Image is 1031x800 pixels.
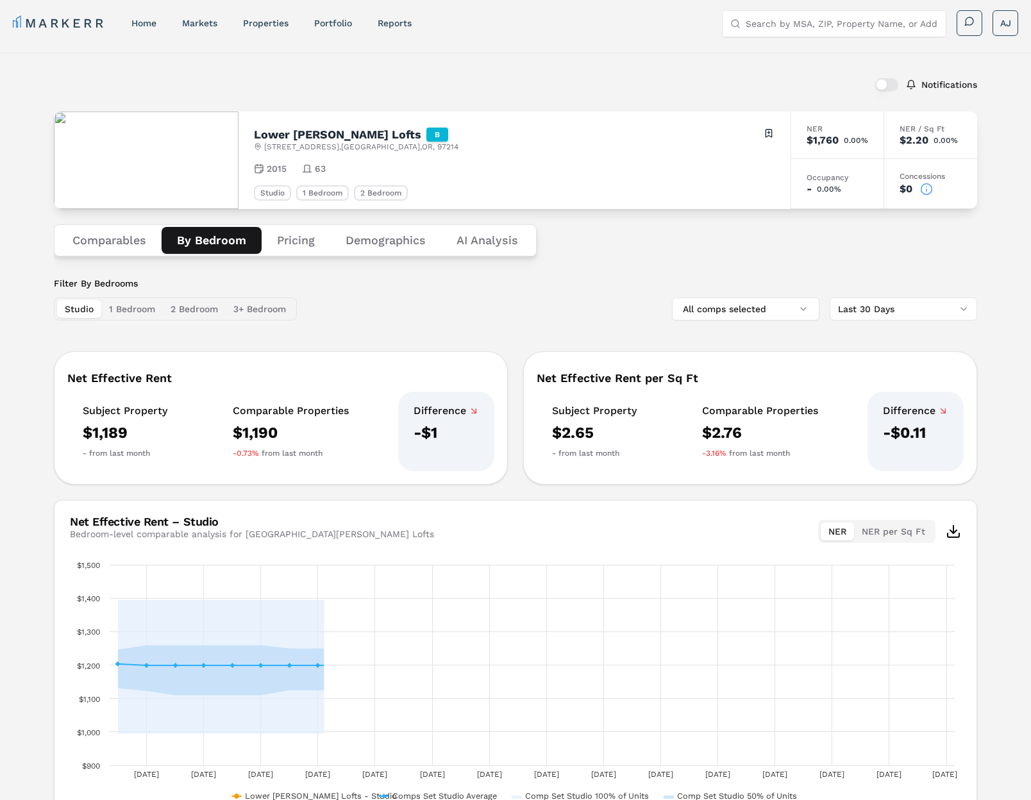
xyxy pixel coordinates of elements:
button: NER per Sq Ft [854,522,933,540]
div: - from last month [552,448,637,458]
path: Friday, 12 Sep 2025, 1,199. Comps Set Studio Average. [201,663,206,668]
a: MARKERR [13,14,106,32]
span: [STREET_ADDRESS] , [GEOGRAPHIC_DATA] , OR , 97214 [264,142,458,152]
div: Bedroom-level comparable analysis for [GEOGRAPHIC_DATA][PERSON_NAME] Lofts [70,528,434,540]
div: from last month [702,448,818,458]
div: NER [807,125,868,133]
input: Search by MSA, ZIP, Property Name, or Address [746,11,938,37]
div: Subject Property [83,404,167,417]
text: [DATE] [591,770,616,779]
a: reports [378,18,412,28]
label: Filter By Bedrooms [54,277,297,290]
span: -0.73% [233,448,259,458]
div: Subject Property [552,404,637,417]
div: -$0.11 [883,422,948,443]
text: [DATE] [932,770,957,779]
text: [DATE] [305,770,330,779]
div: Studio [254,185,291,201]
path: Thursday, 11 Sep 2025, 1,199. Comps Set Studio Average. [173,663,178,668]
button: NER [821,522,854,540]
button: Show Comp Set Studio 100% of Units [512,787,651,797]
path: Sunday, 14 Sep 2025, 1,199. Comps Set Studio Average. [258,663,264,668]
div: Concessions [900,172,962,180]
text: [DATE] [705,770,730,779]
div: $1,760 [807,135,839,146]
span: -3.16% [702,448,726,458]
div: - [807,184,812,194]
text: [DATE] [362,770,387,779]
a: properties [243,18,289,28]
span: 2015 [267,162,287,175]
div: $2.20 [900,135,928,146]
div: - from last month [83,448,167,458]
button: Show Comp Set Studio 50% of Units [664,787,800,797]
div: Net Effective Rent [67,372,494,384]
text: [DATE] [134,770,159,779]
text: $1,500 [77,561,100,570]
div: NER / Sq Ft [900,125,962,133]
text: $1,000 [77,728,100,737]
div: $0 [900,184,912,194]
text: $1,200 [77,662,100,671]
a: home [131,18,156,28]
button: AJ [993,10,1018,36]
text: [DATE] [819,770,844,779]
span: 0.00% [817,185,841,193]
text: [DATE] [248,770,273,779]
g: Comp Set Studio 100% of Units, series 3 of 4 with 30 data points. [115,597,950,737]
text: [DATE] [762,770,787,779]
div: Net Effective Rent – Studio [70,516,434,528]
button: 2 Bedroom [163,300,226,318]
span: AJ [1000,17,1011,29]
button: Studio [57,300,101,318]
div: B [426,128,448,142]
div: 1 Bedroom [296,185,349,201]
button: Comparables [57,227,162,254]
text: [DATE] [420,770,445,779]
text: $1,100 [79,695,100,704]
path: Monday, 15 Sep 2025, 1,199. Comps Set Studio Average. [287,663,292,668]
path: Tuesday, 9 Sep 2025, 1,203.46. Comps Set Studio Average. [115,662,121,667]
div: Net Effective Rent per Sq Ft [537,372,964,384]
text: $900 [82,762,100,771]
div: Comparable Properties [233,404,349,417]
div: Occupancy [807,174,868,181]
text: [DATE] [876,770,901,779]
div: from last month [233,448,349,458]
path: Saturday, 13 Sep 2025, 1,199. Comps Set Studio Average. [230,663,235,668]
button: Demographics [330,227,441,254]
div: -$1 [414,422,479,443]
a: Portfolio [314,18,352,28]
label: Notifications [921,80,977,89]
span: 0.00% [844,137,868,144]
div: $1,189 [83,422,167,443]
div: Difference [414,404,479,417]
button: 3+ Bedroom [226,300,294,318]
div: $1,190 [233,422,349,443]
path: Tuesday, 16 Sep 2025, 1,199. Comps Set Studio Average. [315,663,321,668]
div: Comparable Properties [702,404,818,417]
text: [DATE] [534,770,559,779]
button: Show Lower Burnside Lofts - Studio [232,787,366,797]
button: By Bedroom [162,227,262,254]
div: 2 Bedroom [354,185,408,201]
button: Pricing [262,227,330,254]
text: [DATE] [191,770,216,779]
text: [DATE] [648,770,673,779]
span: 63 [315,162,326,175]
path: Wednesday, 10 Sep 2025, 1,199. Comps Set Studio Average. [144,663,149,668]
div: $2.65 [552,422,637,443]
text: [DATE] [477,770,502,779]
button: AI Analysis [441,227,533,254]
button: Show Comps Set Studio Average [380,787,499,797]
text: $1,400 [77,594,100,603]
a: markets [182,18,217,28]
h2: Lower [PERSON_NAME] Lofts [254,129,421,140]
div: Difference [883,404,948,417]
button: All comps selected [672,297,819,321]
div: $2.76 [702,422,818,443]
text: $1,300 [77,628,100,637]
button: 1 Bedroom [101,300,163,318]
span: 0.00% [934,137,958,144]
